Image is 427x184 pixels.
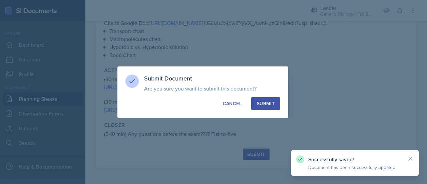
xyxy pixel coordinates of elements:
[217,97,247,110] button: Cancel
[308,156,402,163] p: Successfully saved!
[144,85,280,92] p: Are you sure you want to submit this document?
[144,74,280,82] h3: Submit Document
[223,100,242,107] div: Cancel
[257,100,275,107] div: Submit
[308,164,402,171] p: Document has been successfully updated
[251,97,280,110] button: Submit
